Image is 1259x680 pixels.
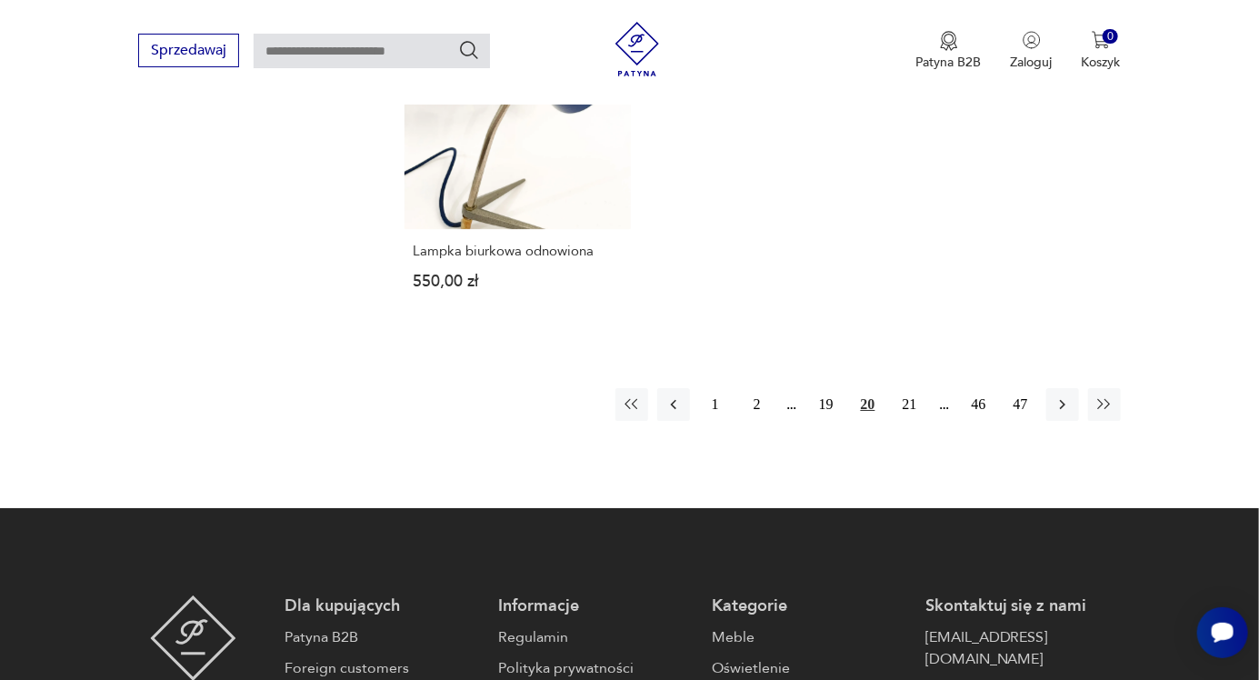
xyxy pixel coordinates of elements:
a: Polityka prywatności [498,657,694,679]
button: Patyna B2B [916,31,982,71]
a: [EMAIL_ADDRESS][DOMAIN_NAME] [925,626,1121,670]
button: 1 [699,388,732,421]
a: Meble [712,626,907,648]
button: Szukaj [458,39,480,61]
button: Zaloguj [1011,31,1053,71]
p: Patyna B2B [916,54,982,71]
iframe: Smartsupp widget button [1197,607,1248,658]
img: Ikona medalu [940,31,958,51]
p: Dla kupujących [285,595,480,617]
button: 0Koszyk [1082,31,1121,71]
button: 46 [963,388,995,421]
a: Patyna B2B [285,626,480,648]
p: Skontaktuj się z nami [925,595,1121,617]
p: 550,00 zł [413,274,623,289]
a: Oświetlenie [712,657,907,679]
a: Lampka biurkowa odnowionaLampka biurkowa odnowiona550,00 zł [405,3,631,325]
img: Patyna - sklep z meblami i dekoracjami vintage [610,22,664,76]
img: Ikona koszyka [1092,31,1110,49]
a: Sprzedawaj [138,45,239,58]
p: Zaloguj [1011,54,1053,71]
h3: Lampka biurkowa odnowiona [413,244,623,259]
img: Ikonka użytkownika [1023,31,1041,49]
button: 19 [810,388,843,421]
button: 21 [894,388,926,421]
button: 2 [741,388,774,421]
div: 0 [1103,29,1118,45]
button: 20 [852,388,884,421]
a: Regulamin [498,626,694,648]
a: Ikona medaluPatyna B2B [916,31,982,71]
a: Foreign customers [285,657,480,679]
button: 47 [1004,388,1037,421]
p: Informacje [498,595,694,617]
p: Kategorie [712,595,907,617]
p: Koszyk [1082,54,1121,71]
button: Sprzedawaj [138,34,239,67]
